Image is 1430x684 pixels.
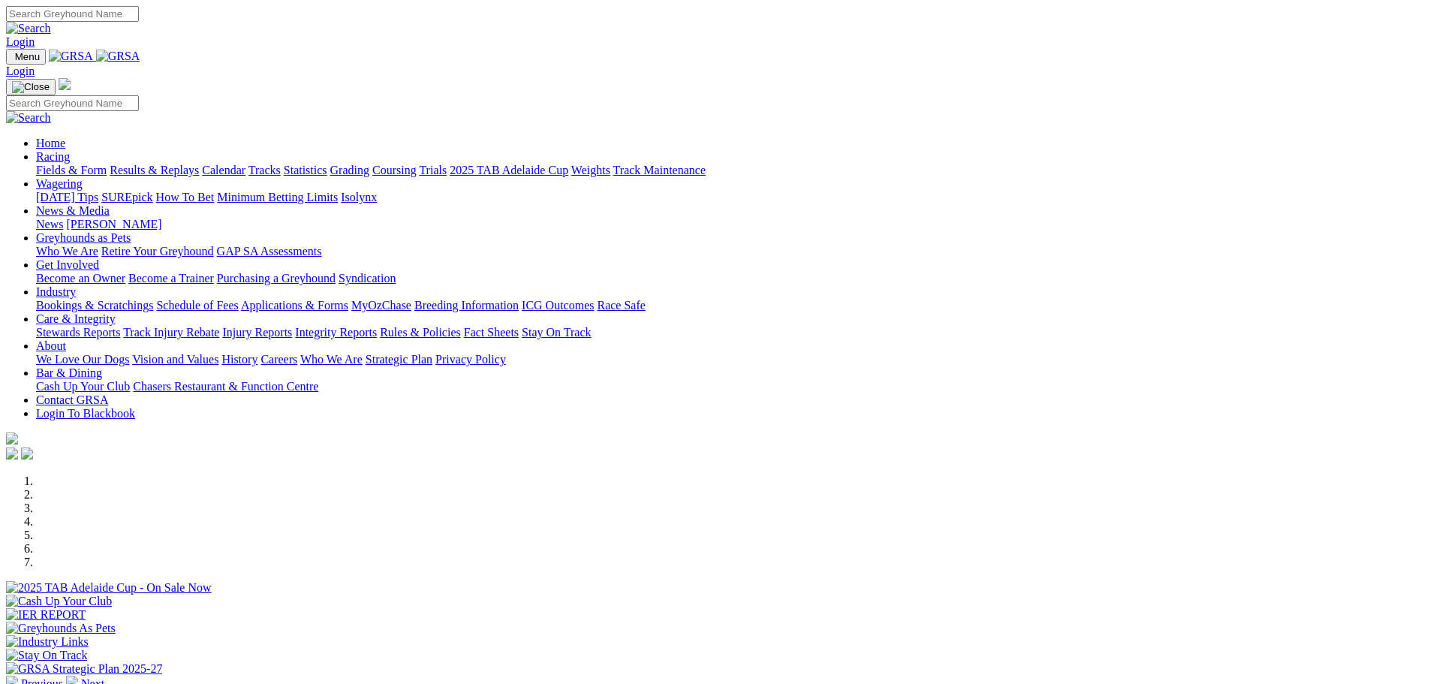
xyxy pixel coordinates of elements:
a: 2025 TAB Adelaide Cup [450,164,568,176]
img: Stay On Track [6,649,87,662]
a: Home [36,137,65,149]
a: Strategic Plan [366,353,432,366]
a: Wagering [36,177,83,190]
a: Fields & Form [36,164,107,176]
a: Rules & Policies [380,326,461,339]
a: Integrity Reports [295,326,377,339]
a: Weights [571,164,610,176]
a: Bookings & Scratchings [36,299,153,312]
a: Stewards Reports [36,326,120,339]
a: Become a Trainer [128,272,214,285]
a: Bar & Dining [36,366,102,379]
a: Syndication [339,272,396,285]
a: Track Maintenance [613,164,706,176]
img: GRSA [96,50,140,63]
a: Vision and Values [132,353,218,366]
a: Careers [260,353,297,366]
a: Login [6,65,35,77]
div: Wagering [36,191,1424,204]
a: How To Bet [156,191,215,203]
div: Racing [36,164,1424,177]
img: logo-grsa-white.png [6,432,18,444]
div: Greyhounds as Pets [36,245,1424,258]
img: twitter.svg [21,447,33,460]
img: logo-grsa-white.png [59,78,71,90]
a: [PERSON_NAME] [66,218,161,231]
div: Industry [36,299,1424,312]
img: facebook.svg [6,447,18,460]
a: Breeding Information [414,299,519,312]
img: IER REPORT [6,608,86,622]
a: Get Involved [36,258,99,271]
a: Applications & Forms [241,299,348,312]
img: Greyhounds As Pets [6,622,116,635]
button: Toggle navigation [6,49,46,65]
a: Industry [36,285,76,298]
a: Who We Are [300,353,363,366]
a: Racing [36,150,70,163]
img: GRSA Strategic Plan 2025-27 [6,662,162,676]
img: Close [12,81,50,93]
a: Retire Your Greyhound [101,245,214,258]
a: Schedule of Fees [156,299,238,312]
div: Care & Integrity [36,326,1424,339]
a: Purchasing a Greyhound [217,272,336,285]
a: ICG Outcomes [522,299,594,312]
img: Search [6,111,51,125]
input: Search [6,95,139,111]
a: Login [6,35,35,48]
a: History [221,353,257,366]
a: Stay On Track [522,326,591,339]
a: Cash Up Your Club [36,380,130,393]
a: News [36,218,63,231]
img: 2025 TAB Adelaide Cup - On Sale Now [6,581,212,595]
img: Search [6,22,51,35]
a: Login To Blackbook [36,407,135,420]
a: Care & Integrity [36,312,116,325]
a: Chasers Restaurant & Function Centre [133,380,318,393]
img: Industry Links [6,635,89,649]
div: News & Media [36,218,1424,231]
a: Injury Reports [222,326,292,339]
a: Trials [419,164,447,176]
button: Toggle navigation [6,79,56,95]
a: Privacy Policy [435,353,506,366]
a: Isolynx [341,191,377,203]
a: About [36,339,66,352]
a: Greyhounds as Pets [36,231,131,244]
a: We Love Our Dogs [36,353,129,366]
a: Results & Replays [110,164,199,176]
a: MyOzChase [351,299,411,312]
span: Menu [15,51,40,62]
div: About [36,353,1424,366]
a: Track Injury Rebate [123,326,219,339]
a: Race Safe [597,299,645,312]
a: Become an Owner [36,272,125,285]
div: Get Involved [36,272,1424,285]
a: Minimum Betting Limits [217,191,338,203]
a: Statistics [284,164,327,176]
a: SUREpick [101,191,152,203]
input: Search [6,6,139,22]
a: Calendar [202,164,245,176]
a: GAP SA Assessments [217,245,322,258]
a: News & Media [36,204,110,217]
img: Cash Up Your Club [6,595,112,608]
a: Fact Sheets [464,326,519,339]
a: Who We Are [36,245,98,258]
a: Coursing [372,164,417,176]
img: GRSA [49,50,93,63]
a: Contact GRSA [36,393,108,406]
a: Tracks [248,164,281,176]
a: Grading [330,164,369,176]
a: [DATE] Tips [36,191,98,203]
div: Bar & Dining [36,380,1424,393]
